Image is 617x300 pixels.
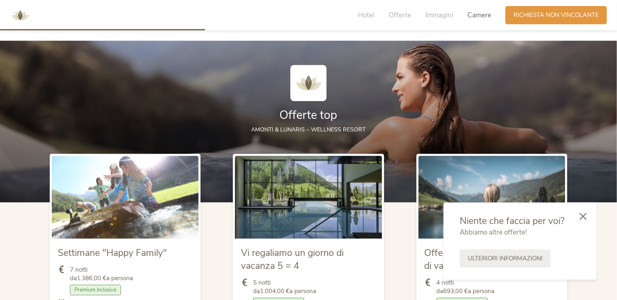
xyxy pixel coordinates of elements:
[389,11,411,20] span: Offerte
[418,156,565,238] img: Offerte «Vi regaliamo un giorno di vacanza»
[280,107,338,123] span: Offerte top
[444,287,468,295] b: 693,00 €
[235,156,382,238] img: Vi regaliamo un giorno di vacanza 5 = 4
[70,266,133,283] span: 7 notti da a persona
[251,126,366,133] span: AMONTI & LUNARIS – wellness resort
[52,156,199,238] img: Settimane "Happy Family"
[58,247,167,259] span: Settimane "Happy Family"
[513,11,599,19] span: Richiesta non vincolante
[290,65,327,101] img: AMONTI & LUNARIS Wellnessresort
[425,247,554,272] span: Offerte «Vi regaliamo un giorno di vacanza»
[468,254,543,263] span: Ulteriori informazioni
[8,12,32,18] a: AMONTI & LUNARIS Wellnessresort
[8,3,32,27] img: AMONTI & LUNARIS Wellnessresort
[437,279,495,296] span: 4 notti da a persona
[460,228,527,237] span: Abbiamo altre offerte!
[241,247,344,272] span: Vi regaliamo un giorno di vacanza 5 = 4
[253,279,316,296] span: 5 notti da a persona
[70,285,121,295] span: Premium Inclusive
[77,274,106,282] b: 1.386,00 €
[425,11,453,20] span: Immagini
[467,11,491,20] span: Camere
[358,11,374,20] span: Hotel
[460,215,564,227] span: Niente che faccia per voi?
[260,287,289,295] b: 1.004,00 €
[460,249,551,268] a: Ulteriori informazioni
